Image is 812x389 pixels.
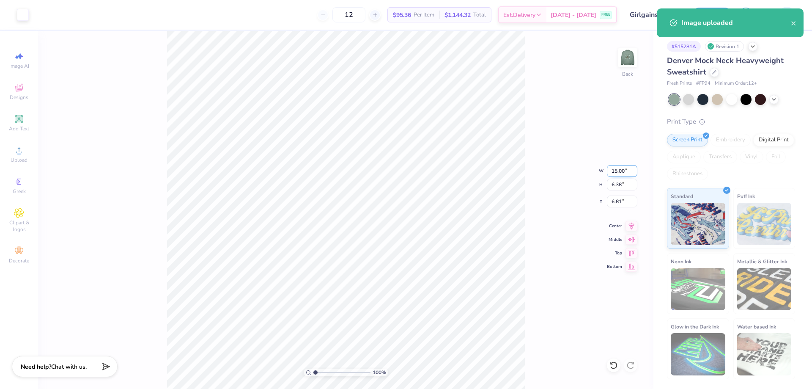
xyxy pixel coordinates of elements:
[9,257,29,264] span: Decorate
[373,369,386,376] span: 100 %
[503,11,535,19] span: Est. Delivery
[9,125,29,132] span: Add Text
[667,80,692,87] span: Fresh Prints
[21,363,51,371] strong: Need help?
[601,12,610,18] span: FREE
[667,41,701,52] div: # 515281A
[703,151,737,163] div: Transfers
[393,11,411,19] span: $95.36
[551,11,596,19] span: [DATE] - [DATE]
[791,18,797,28] button: close
[737,257,787,266] span: Metallic & Glitter Ink
[667,117,795,127] div: Print Type
[11,157,27,163] span: Upload
[667,55,784,77] span: Denver Mock Neck Heavyweight Sweatshirt
[607,250,622,256] span: Top
[9,63,29,69] span: Image AI
[671,203,725,245] img: Standard
[737,268,792,310] img: Metallic & Glitter Ink
[737,333,792,375] img: Water based Ink
[753,134,794,146] div: Digital Print
[444,11,471,19] span: $1,144.32
[619,49,636,66] img: Back
[622,70,633,78] div: Back
[766,151,786,163] div: Foil
[623,6,686,23] input: Untitled Design
[696,80,710,87] span: # FP94
[667,151,701,163] div: Applique
[671,333,725,375] img: Glow in the Dark Ink
[13,188,26,195] span: Greek
[667,168,708,180] div: Rhinestones
[607,264,622,270] span: Bottom
[671,268,725,310] img: Neon Ink
[737,322,776,331] span: Water based Ink
[332,7,365,22] input: – –
[681,18,791,28] div: Image uploaded
[667,134,708,146] div: Screen Print
[671,257,691,266] span: Neon Ink
[51,363,87,371] span: Chat with us.
[607,237,622,243] span: Middle
[715,80,757,87] span: Minimum Order: 12 +
[671,322,719,331] span: Glow in the Dark Ink
[414,11,434,19] span: Per Item
[10,94,28,101] span: Designs
[737,203,792,245] img: Puff Ink
[705,41,744,52] div: Revision 1
[4,219,34,233] span: Clipart & logos
[737,192,755,201] span: Puff Ink
[607,223,622,229] span: Center
[710,134,751,146] div: Embroidery
[473,11,486,19] span: Total
[740,151,763,163] div: Vinyl
[671,192,693,201] span: Standard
